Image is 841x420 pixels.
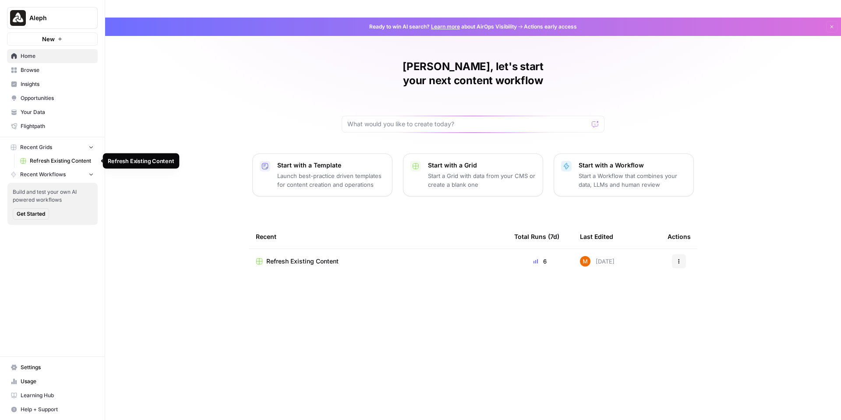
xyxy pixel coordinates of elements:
span: Refresh Existing Content [30,157,94,165]
button: Get Started [13,208,49,220]
div: Recent [256,224,500,249]
img: 4suam345j4k4ehuf80j2ussc8x0k [580,256,590,267]
button: Workspace: Aleph [7,7,98,29]
span: Recent Workflows [20,171,66,178]
a: Insights [7,77,98,91]
a: Flightpath [7,119,98,133]
p: Start a Workflow that combines your data, LLMs and human review [579,171,686,189]
span: Get Started [17,210,45,218]
a: Refresh Existing Content [256,257,500,266]
span: Flightpath [21,122,94,130]
a: Usage [7,374,98,388]
p: Start with a Workflow [579,161,686,170]
span: Refresh Existing Content [266,257,339,266]
span: Help + Support [21,406,94,413]
p: Start with a Grid [428,161,536,170]
button: Start with a GridStart a Grid with data from your CMS or create a blank one [403,153,543,196]
span: Your Data [21,108,94,116]
a: Browse [7,63,98,77]
span: Aleph [29,14,82,22]
h1: [PERSON_NAME], let's start your next content workflow [342,60,604,88]
p: Start with a Template [277,161,385,170]
span: Browse [21,66,94,74]
input: What would you like to create today? [347,120,588,128]
span: Build and test your own AI powered workflows [13,188,92,204]
span: Learning Hub [21,392,94,399]
a: Settings [7,360,98,374]
span: Usage [21,377,94,385]
a: Home [7,49,98,63]
span: Settings [21,363,94,371]
a: Refresh Existing Content [16,154,98,168]
img: Aleph Logo [10,10,26,26]
span: Recent Grids [20,143,52,151]
div: [DATE] [580,256,615,267]
div: Actions [668,224,691,249]
button: Recent Workflows [7,168,98,181]
a: Learn more [431,23,460,30]
button: Start with a TemplateLaunch best-practice driven templates for content creation and operations [252,153,392,196]
a: Your Data [7,105,98,119]
span: Opportunities [21,94,94,102]
a: Opportunities [7,91,98,105]
span: Home [21,52,94,60]
div: Total Runs (7d) [514,224,559,249]
div: 6 [514,257,566,266]
span: New [42,35,55,43]
button: New [7,32,98,46]
span: Actions early access [524,23,577,31]
button: Help + Support [7,402,98,416]
span: Insights [21,80,94,88]
div: Last Edited [580,224,613,249]
span: Ready to win AI search? about AirOps Visibility [369,23,517,31]
button: Recent Grids [7,141,98,154]
button: Start with a WorkflowStart a Workflow that combines your data, LLMs and human review [554,153,694,196]
p: Launch best-practice driven templates for content creation and operations [277,171,385,189]
a: Learning Hub [7,388,98,402]
p: Start a Grid with data from your CMS or create a blank one [428,171,536,189]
